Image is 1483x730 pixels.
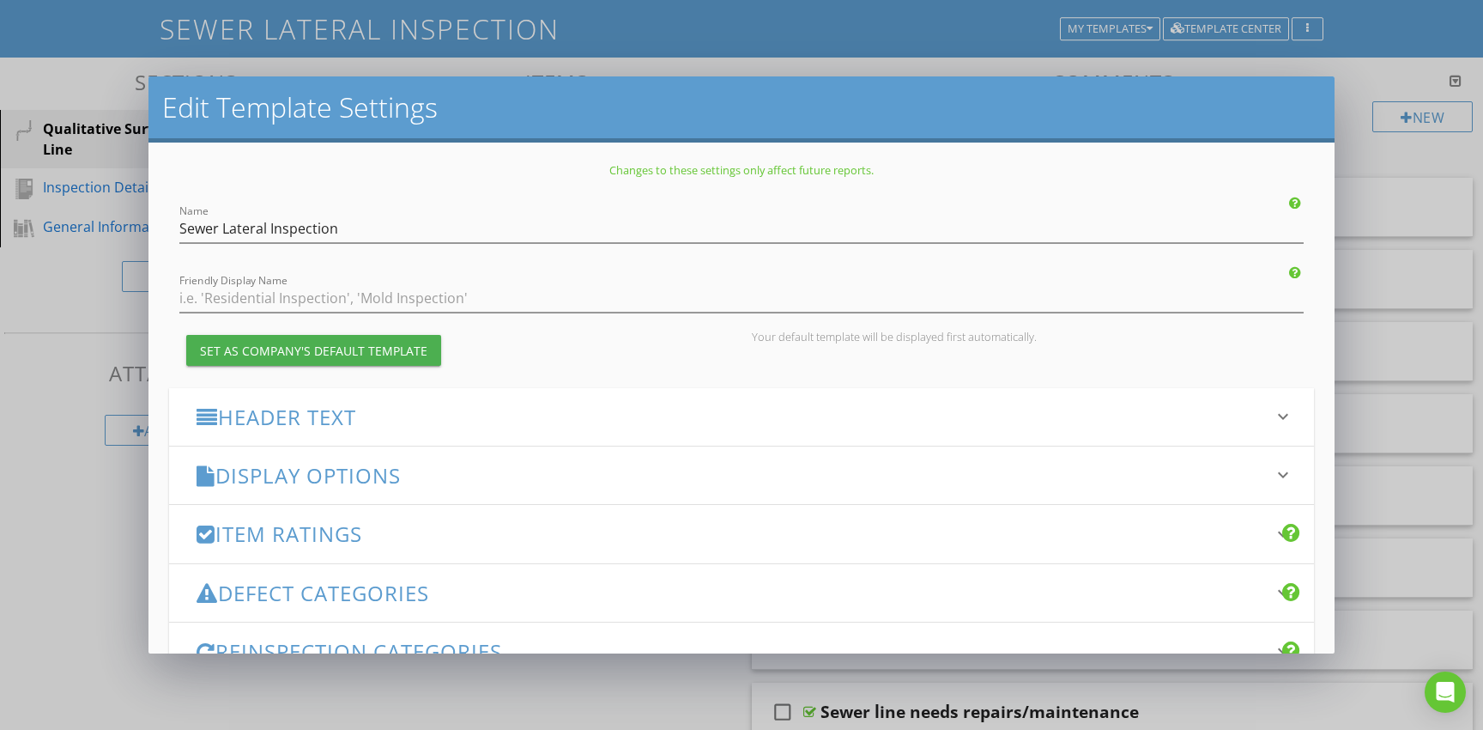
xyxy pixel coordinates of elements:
button: Set as Company's Default Template [186,335,441,366]
i: keyboard_arrow_down [1273,406,1293,427]
div: Open Intercom Messenger [1425,672,1466,713]
i: keyboard_arrow_down [1273,465,1293,485]
i: keyboard_arrow_down [1273,641,1293,661]
h3: Reinspection Categories [197,640,1266,663]
h3: Item Ratings [197,522,1266,545]
h3: Header Text [197,405,1266,429]
p: Changes to these settings only affect future reports. [169,163,1314,177]
h2: Edit Template Settings [162,90,1321,125]
input: Name [179,215,1304,243]
i: keyboard_arrow_down [1273,524,1293,544]
h3: Defect Categories [197,581,1266,605]
div: Your default template will be displayed first automatically. [752,330,1304,344]
input: Friendly Display Name [179,284,1304,313]
div: Set as Company's Default Template [200,342,427,360]
h3: Display Options [197,464,1266,487]
i: keyboard_arrow_down [1273,582,1293,603]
